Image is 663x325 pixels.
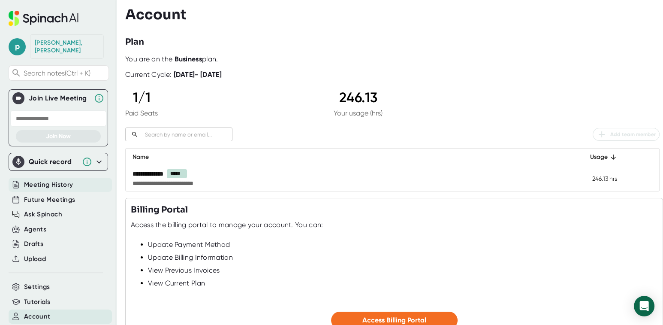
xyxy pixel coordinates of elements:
[46,133,71,140] span: Join Now
[24,210,62,219] button: Ask Spinach
[148,253,657,262] div: Update Billing Information
[125,55,660,64] div: You are on the plan.
[29,158,78,166] div: Quick record
[175,55,202,63] b: Business
[125,109,158,117] div: Paid Seats
[593,128,660,141] button: Add team member
[16,130,101,143] button: Join Now
[24,297,50,307] button: Tutorials
[579,152,617,162] div: Usage
[14,94,23,103] img: Join Live Meeting
[133,152,565,162] div: Name
[334,89,383,106] div: 246.13
[597,129,656,140] span: Add team member
[24,254,46,264] button: Upload
[174,70,222,79] b: [DATE] - [DATE]
[125,89,158,106] div: 1 / 1
[12,153,104,170] div: Quick record
[125,36,144,49] h3: Plan
[148,279,657,288] div: View Current Plan
[142,130,232,140] input: Search by name or email...
[125,6,187,23] h3: Account
[148,240,657,249] div: Update Payment Method
[148,266,657,275] div: View Previous Invoices
[24,312,50,322] button: Account
[131,221,323,229] div: Access the billing portal to manage your account. You can:
[29,94,90,103] div: Join Live Meeting
[362,316,426,324] span: Access Billing Portal
[35,39,99,54] div: Hutson, Pamela
[125,70,222,79] div: Current Cycle:
[24,239,43,249] button: Drafts
[9,38,26,55] span: p
[24,69,106,77] span: Search notes (Ctrl + K)
[24,282,50,292] button: Settings
[24,180,73,190] button: Meeting History
[334,109,383,117] div: Your usage (hrs)
[131,204,188,216] h3: Billing Portal
[12,90,104,107] div: Join Live MeetingJoin Live Meeting
[24,195,75,205] button: Future Meetings
[572,166,624,191] td: 246.13 hrs
[634,296,654,316] div: Open Intercom Messenger
[24,225,46,234] button: Agents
